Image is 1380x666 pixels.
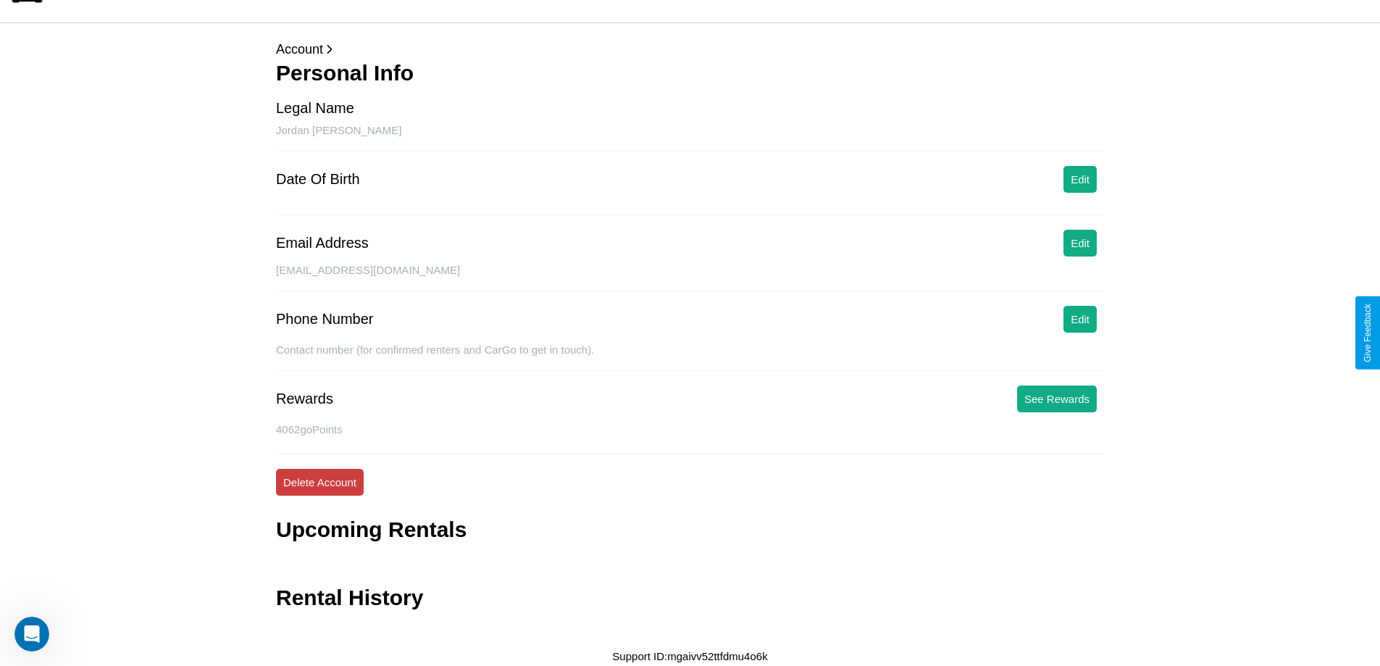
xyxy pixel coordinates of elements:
[1363,304,1373,362] div: Give Feedback
[1063,166,1097,193] button: Edit
[14,617,49,652] iframe: Intercom live chat
[276,469,364,496] button: Delete Account
[276,264,1104,291] div: [EMAIL_ADDRESS][DOMAIN_NAME]
[276,586,423,610] h3: Rental History
[612,646,767,666] p: Support ID: mgaivv52ttfdmu4o6k
[276,61,1104,86] h3: Personal Info
[1063,306,1097,333] button: Edit
[1063,230,1097,257] button: Edit
[276,420,1104,439] p: 4062 goPoints
[276,124,1104,151] div: Jordan [PERSON_NAME]
[276,235,369,251] div: Email Address
[276,344,1104,371] div: Contact number (for confirmed renters and CarGo to get in touch).
[1017,386,1097,412] button: See Rewards
[276,311,374,328] div: Phone Number
[276,171,360,188] div: Date Of Birth
[276,38,1104,61] p: Account
[276,100,354,117] div: Legal Name
[276,517,467,542] h3: Upcoming Rentals
[276,391,333,407] div: Rewards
